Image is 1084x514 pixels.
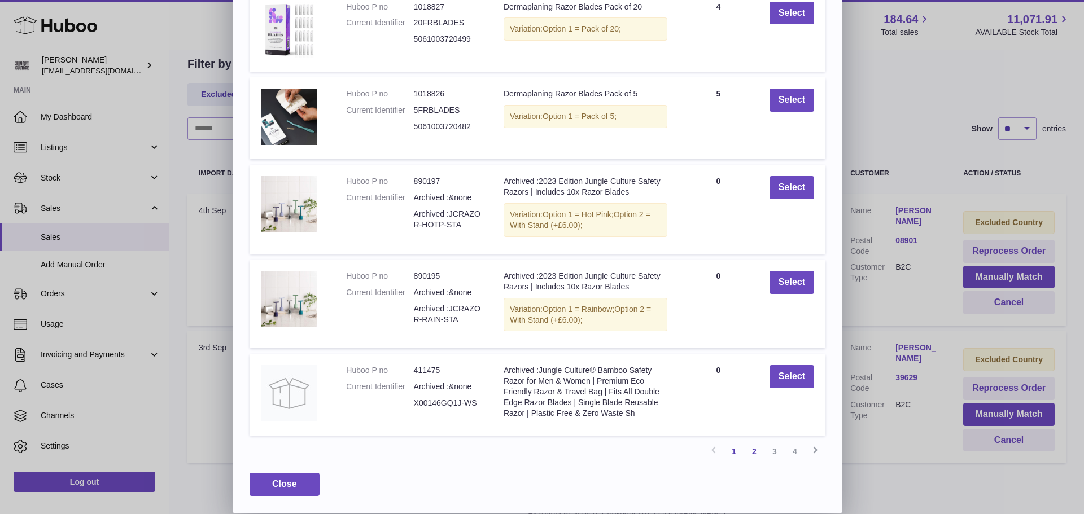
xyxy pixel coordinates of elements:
td: 0 [679,260,758,349]
div: Variation: [504,298,667,332]
dd: 5061003720482 [414,121,481,132]
div: Archived :Jungle Culture® Bamboo Safety Razor for Men & Women | Premium Eco Friendly Razor & Trav... [504,365,667,418]
dd: 5FRBLADES [414,105,481,116]
dd: 890197 [414,176,481,187]
dt: Current Identifier [346,17,413,28]
dt: Huboo P no [346,271,413,282]
dd: 5061003720499 [414,34,481,45]
td: 0 [679,165,758,254]
img: Archived :Jungle Culture® Bamboo Safety Razor for Men & Women | Premium Eco Friendly Razor & Trav... [261,365,317,421]
a: 3 [764,441,785,462]
a: 2 [744,441,764,462]
img: Archived :2023 Edition Jungle Culture Safety Razors | Includes 10x Razor Blades [261,176,317,232]
img: Dermaplaning Razor Blades Pack of 20 [261,2,317,58]
div: Dermaplaning Razor Blades Pack of 20 [504,2,667,12]
dd: 890195 [414,271,481,282]
div: Variation: [504,203,667,237]
dd: Archived :JCRAZOR-HOTP-STA [414,209,481,230]
span: Option 2 = With Stand (+£6.00); [510,305,651,324]
div: Archived :2023 Edition Jungle Culture Safety Razors | Includes 10x Razor Blades [504,271,667,292]
button: Select [770,89,814,112]
span: Option 1 = Rainbow; [543,305,614,314]
dd: 20FRBLADES [414,17,481,28]
td: 5 [679,77,758,159]
dd: Archived :&none [414,381,481,392]
a: 4 [785,441,805,462]
img: Dermaplaning Razor Blades Pack of 5 [261,89,317,145]
span: Option 1 = Pack of 20; [543,24,621,33]
span: Option 1 = Hot Pink; [543,210,614,219]
td: 0 [679,354,758,436]
dd: 1018826 [414,89,481,99]
img: Archived :2023 Edition Jungle Culture Safety Razors | Includes 10x Razor Blades [261,271,317,327]
button: Select [770,271,814,294]
dd: X00146GQ1J-WS [414,398,481,408]
dd: 411475 [414,365,481,376]
div: Archived :2023 Edition Jungle Culture Safety Razors | Includes 10x Razor Blades [504,176,667,197]
dt: Huboo P no [346,2,413,12]
div: Variation: [504,17,667,41]
dt: Huboo P no [346,89,413,99]
span: Close [272,479,297,489]
button: Select [770,2,814,25]
button: Close [250,473,320,496]
dt: Huboo P no [346,365,413,376]
dt: Current Identifier [346,105,413,116]
div: Dermaplaning Razor Blades Pack of 5 [504,89,667,99]
dd: 1018827 [414,2,481,12]
dd: Archived :&none [414,287,481,298]
dt: Current Identifier [346,287,413,298]
span: Option 1 = Pack of 5; [543,112,617,121]
dd: Archived :JCRAZOR-RAIN-STA [414,304,481,325]
dd: Archived :&none [414,192,481,203]
dt: Current Identifier [346,192,413,203]
button: Select [770,176,814,199]
div: Variation: [504,105,667,128]
a: 1 [724,441,744,462]
dt: Current Identifier [346,381,413,392]
button: Select [770,365,814,388]
dt: Huboo P no [346,176,413,187]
